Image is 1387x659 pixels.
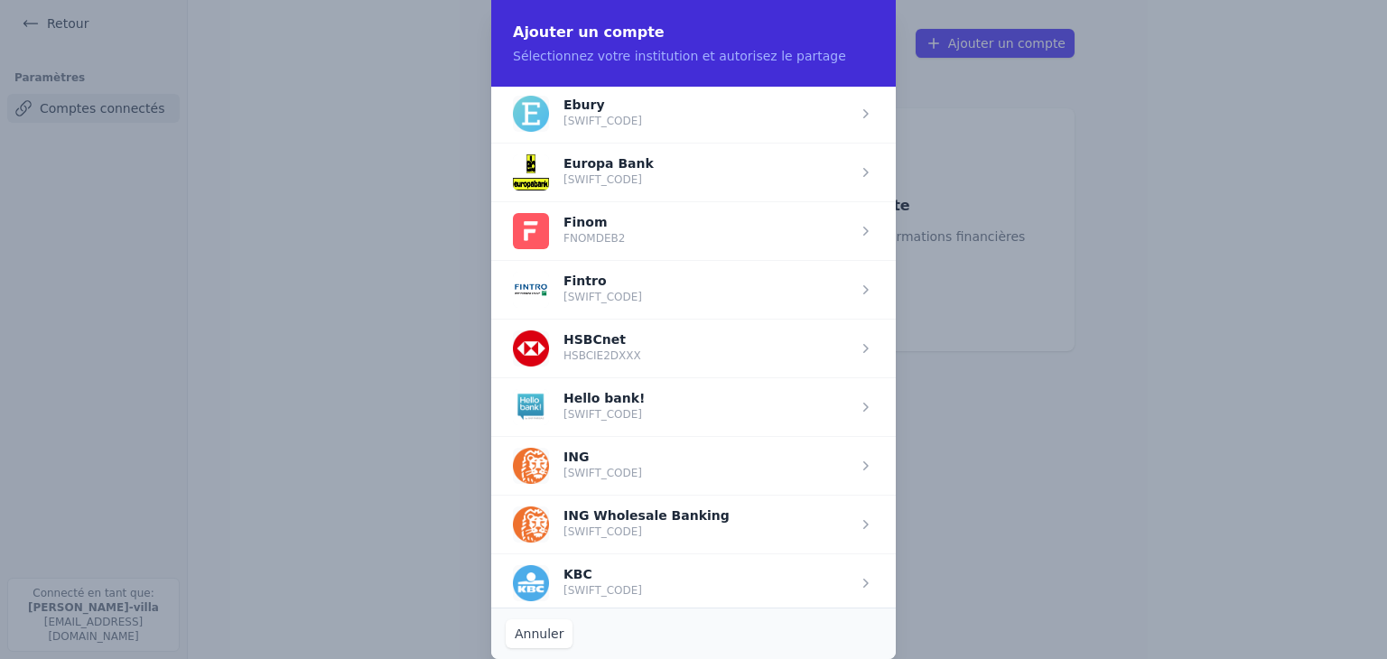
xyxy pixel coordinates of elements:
[563,275,642,286] p: Fintro
[513,47,874,65] p: Sélectionnez votre institution et autorisez le partage
[513,22,874,43] h2: Ajouter un compte
[563,393,645,404] p: Hello bank!
[513,96,642,132] button: Ebury [SWIFT_CODE]
[563,569,642,580] p: KBC
[563,334,641,345] p: HSBCnet
[513,506,730,543] button: ING Wholesale Banking [SWIFT_CODE]
[513,272,642,308] button: Fintro [SWIFT_CODE]
[513,448,642,484] button: ING [SWIFT_CODE]
[563,451,642,462] p: ING
[506,619,572,648] button: Annuler
[513,330,641,367] button: HSBCnet HSBCIE2DXXX
[513,565,642,601] button: KBC [SWIFT_CODE]
[563,158,654,169] p: Europa Bank
[563,510,730,521] p: ING Wholesale Banking
[513,154,654,190] button: Europa Bank [SWIFT_CODE]
[513,213,625,249] button: Finom FNOMDEB2
[513,389,645,425] button: Hello bank! [SWIFT_CODE]
[563,99,642,110] p: Ebury
[563,217,625,227] p: Finom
